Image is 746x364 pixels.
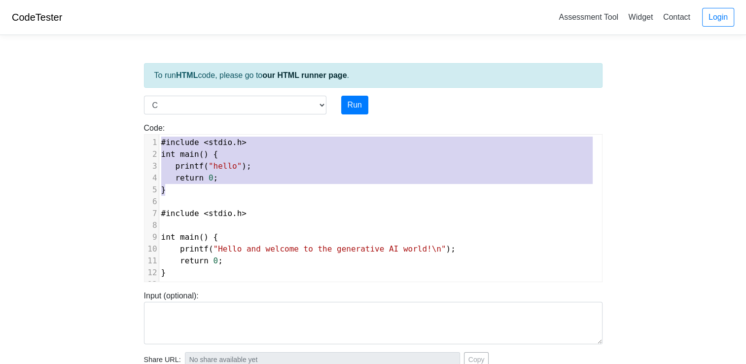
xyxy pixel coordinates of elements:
span: . [161,209,247,218]
span: . [161,138,247,147]
span: ( ); [161,161,251,171]
span: ( ); [161,244,456,254]
span: main [180,149,199,159]
div: 1 [144,137,159,148]
span: () { [161,149,218,159]
span: < [204,209,209,218]
span: return [175,173,204,182]
span: } [161,268,166,277]
a: Assessment Tool [555,9,622,25]
span: return [180,256,209,265]
div: 12 [144,267,159,279]
button: Run [341,96,368,114]
span: 0 [209,173,213,182]
div: 7 [144,208,159,219]
span: > [242,138,247,147]
span: int [161,232,176,242]
span: () { [161,232,218,242]
span: #include [161,209,199,218]
span: ; [161,173,218,182]
span: > [242,209,247,218]
span: stdio [209,138,232,147]
span: h [237,209,242,218]
span: #include [161,138,199,147]
div: 5 [144,184,159,196]
div: Code: [137,122,610,282]
a: Login [702,8,734,27]
div: 8 [144,219,159,231]
div: 11 [144,255,159,267]
span: stdio [209,209,232,218]
div: 4 [144,172,159,184]
span: < [204,138,209,147]
a: CodeTester [12,12,62,23]
strong: HTML [176,71,198,79]
span: } [161,185,166,194]
div: 6 [144,196,159,208]
span: h [237,138,242,147]
a: Contact [659,9,694,25]
div: 2 [144,148,159,160]
span: "Hello and welcome to the generative AI world!\n" [213,244,446,254]
a: our HTML runner page [262,71,347,79]
span: printf [180,244,209,254]
div: 3 [144,160,159,172]
div: 10 [144,243,159,255]
div: 9 [144,231,159,243]
span: main [180,232,199,242]
span: int [161,149,176,159]
span: ; [161,256,223,265]
div: Input (optional): [137,290,610,344]
a: Widget [624,9,657,25]
span: "hello" [209,161,242,171]
div: To run code, please go to . [144,63,603,88]
div: 13 [144,279,159,291]
span: 0 [213,256,218,265]
span: printf [175,161,204,171]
